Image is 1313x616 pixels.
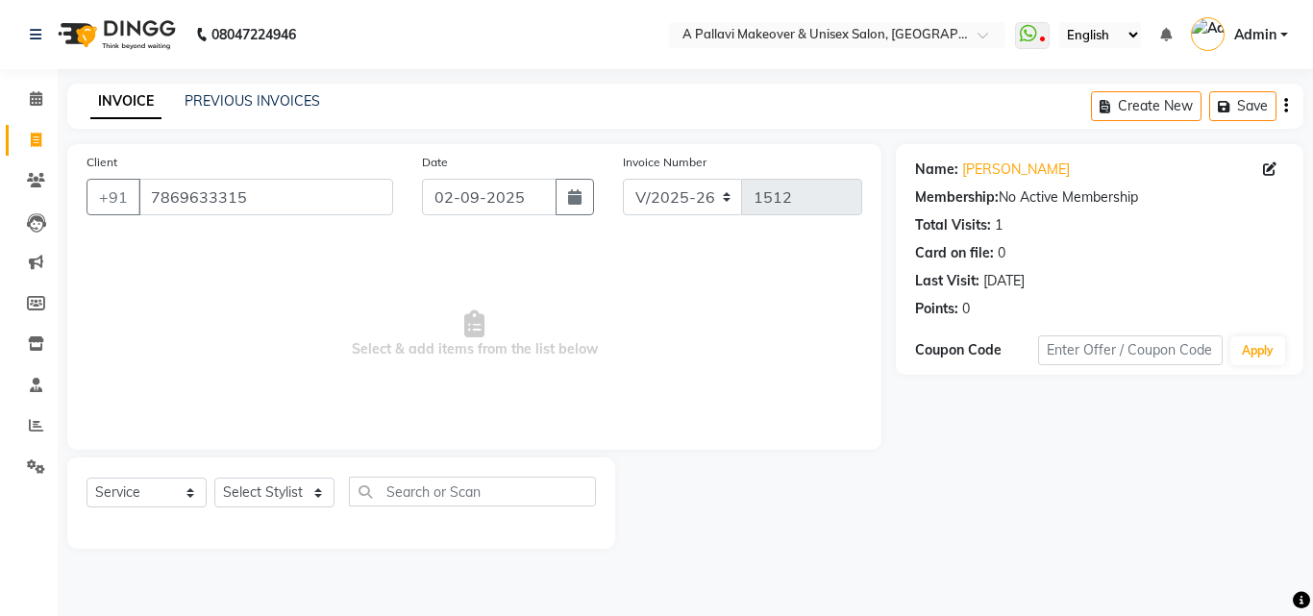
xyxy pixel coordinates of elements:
label: Date [422,154,448,171]
span: Admin [1234,25,1276,45]
input: Search or Scan [349,477,596,506]
div: Points: [915,299,958,319]
img: Admin [1191,17,1225,51]
div: 0 [998,243,1005,263]
button: Save [1209,91,1276,121]
a: PREVIOUS INVOICES [185,92,320,110]
button: Apply [1230,336,1285,365]
div: 1 [995,215,1003,235]
div: Card on file: [915,243,994,263]
div: 0 [962,299,970,319]
b: 08047224946 [211,8,296,62]
a: INVOICE [90,85,161,119]
label: Client [87,154,117,171]
div: Name: [915,160,958,180]
img: logo [49,8,181,62]
div: Membership: [915,187,999,208]
label: Invoice Number [623,154,706,171]
a: [PERSON_NAME] [962,160,1070,180]
div: Total Visits: [915,215,991,235]
div: [DATE] [983,271,1025,291]
div: No Active Membership [915,187,1284,208]
input: Search by Name/Mobile/Email/Code [138,179,393,215]
span: Select & add items from the list below [87,238,862,431]
div: Coupon Code [915,340,1038,360]
button: +91 [87,179,140,215]
input: Enter Offer / Coupon Code [1038,335,1223,365]
button: Create New [1091,91,1202,121]
div: Last Visit: [915,271,979,291]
